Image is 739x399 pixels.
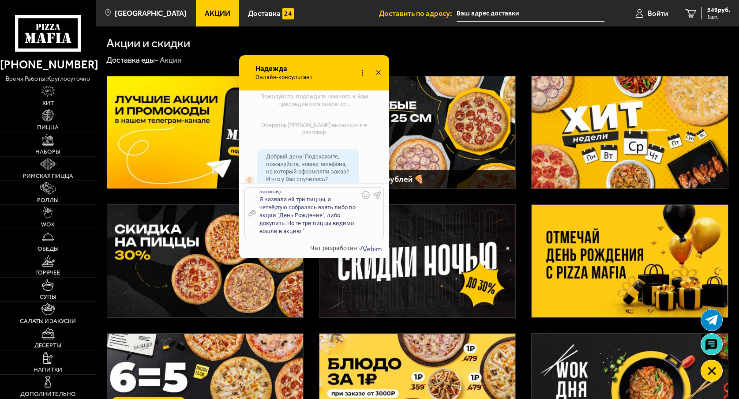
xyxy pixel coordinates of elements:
span: WOK [41,222,55,228]
span: Горячее [35,270,60,276]
span: Доставить по адресу: [379,10,457,17]
span: Пицца [37,124,59,131]
span: Наборы [35,149,60,155]
h3: 3 пиццы за 1365 рублей 🍕 [327,175,508,183]
span: Акции [205,10,230,17]
div: Акции [160,55,182,65]
span: Онлайн-консультант [255,74,318,81]
a: Чат разработан [310,245,383,252]
span: [GEOGRAPHIC_DATA] [115,10,187,17]
span: Доставка [248,10,281,17]
span: Надежда [255,65,318,73]
div: Здравствуйте! Оформляла [DATE] заказ с этого номера телефона (примерно в 11:35). Хочу отметить, ч... [256,191,359,235]
span: Салаты и закуски [20,318,76,324]
img: visitor_avatar_default.png [244,176,255,186]
span: Напитки [34,367,62,373]
span: Добрый день! Подскажите, пожалуйста, номер телефона, на который оформляли заказ? И что у Вас случ... [266,153,349,182]
span: 1 шт. [707,14,730,19]
span: Хит [42,100,54,106]
a: 3 пиццы за 1365 рублей 🍕 [319,76,516,189]
input: Ваш адрес доставки [457,5,604,22]
a: Доставка еды- [106,56,158,64]
span: 549 руб. [707,7,730,13]
span: Войти [648,10,668,17]
span: Супы [40,294,56,300]
span: Роллы [37,197,59,203]
span: Римская пицца [23,173,73,179]
span: Пожалуйста, подождите немного, к Вам присоединится оператор... [260,93,368,107]
span: Обеды [38,246,59,252]
span: Оператор [PERSON_NAME] включился в разговор [261,122,367,136]
img: 15daf4d41897b9f0e9f617042186c801.svg [282,8,294,19]
h1: Акции и скидки [106,37,190,49]
span: Десерты [34,343,61,349]
span: Дополнительно [20,391,76,397]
